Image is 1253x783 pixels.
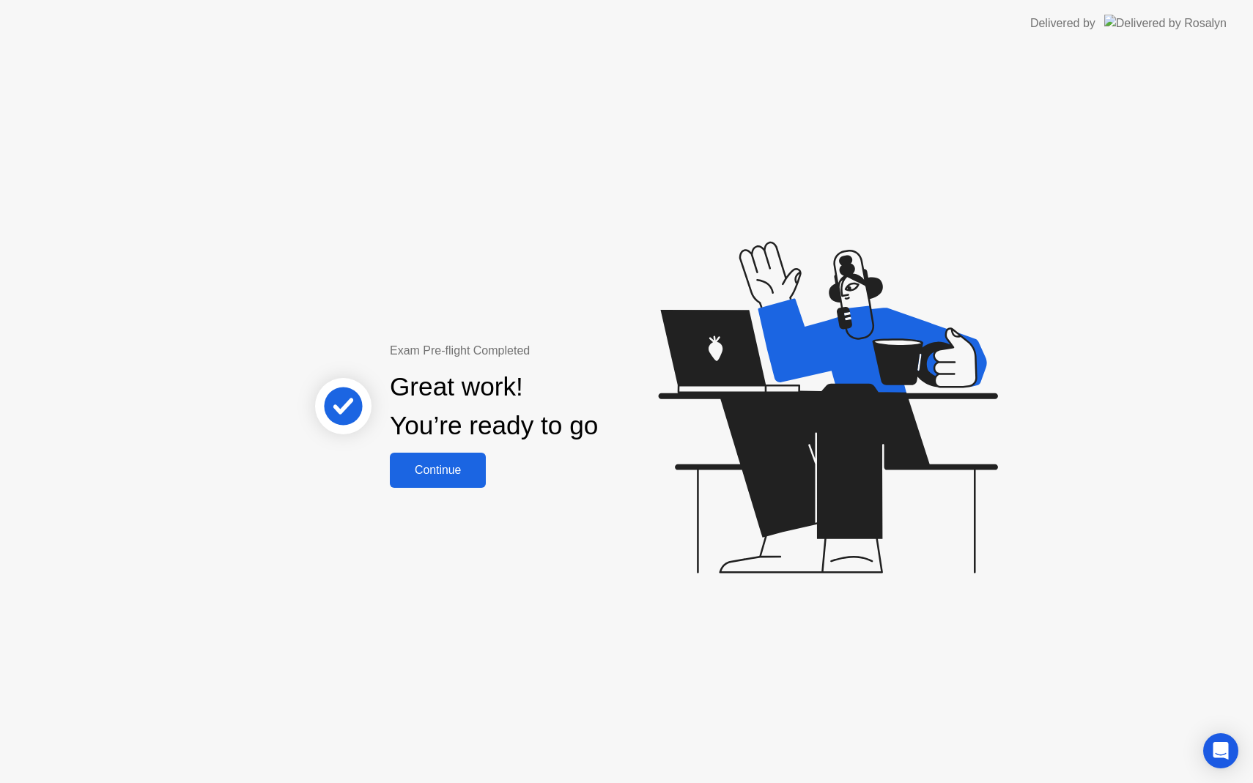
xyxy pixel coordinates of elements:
[394,464,481,477] div: Continue
[390,368,598,445] div: Great work! You’re ready to go
[1203,733,1238,768] div: Open Intercom Messenger
[390,453,486,488] button: Continue
[1030,15,1095,32] div: Delivered by
[390,342,692,360] div: Exam Pre-flight Completed
[1104,15,1227,31] img: Delivered by Rosalyn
